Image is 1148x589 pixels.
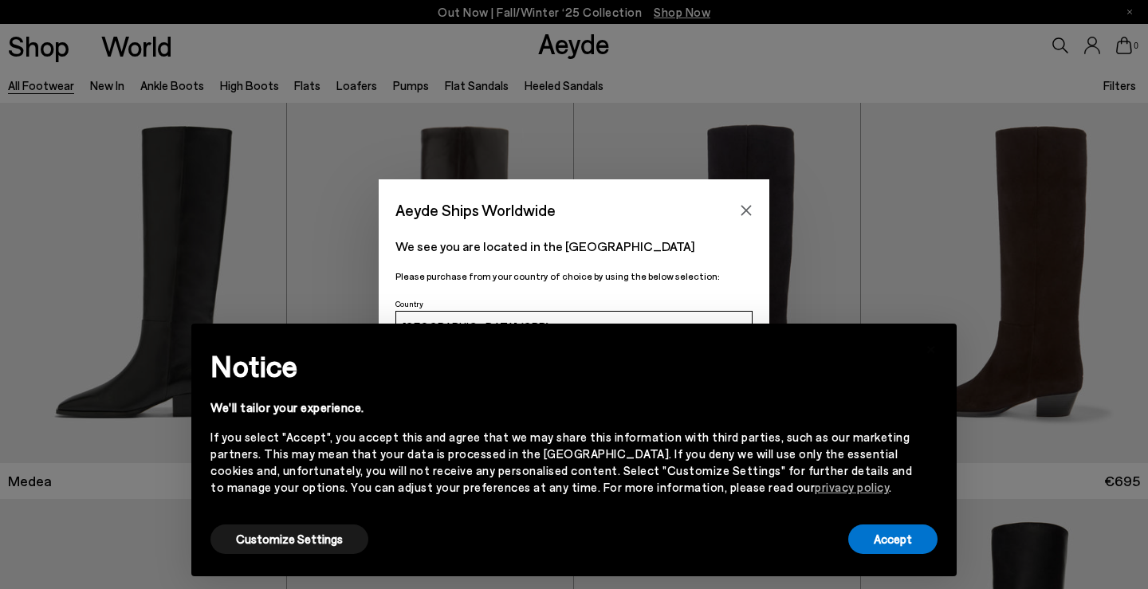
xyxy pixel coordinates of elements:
[734,198,758,222] button: Close
[210,429,912,496] div: If you select "Accept", you accept this and agree that we may share this information with third p...
[210,524,368,554] button: Customize Settings
[395,196,556,224] span: Aeyde Ships Worldwide
[210,345,912,387] h2: Notice
[848,524,938,554] button: Accept
[815,480,889,494] a: privacy policy
[395,237,753,256] p: We see you are located in the [GEOGRAPHIC_DATA]
[926,336,937,359] span: ×
[395,269,753,284] p: Please purchase from your country of choice by using the below selection:
[210,399,912,416] div: We'll tailor your experience.
[395,299,423,308] span: Country
[912,328,950,367] button: Close this notice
